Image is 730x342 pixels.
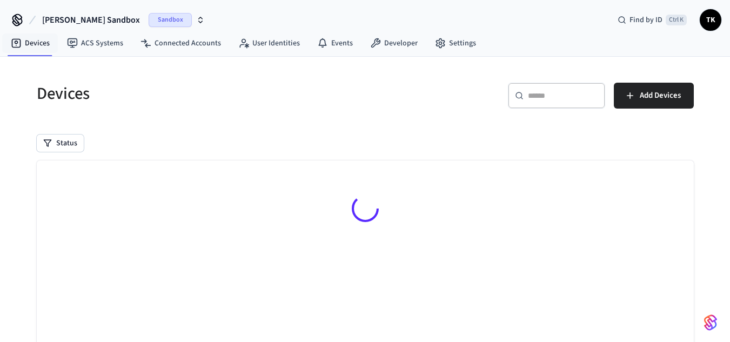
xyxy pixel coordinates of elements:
a: Devices [2,33,58,53]
a: Connected Accounts [132,33,230,53]
a: Events [309,33,361,53]
span: Find by ID [629,15,662,25]
div: Find by IDCtrl K [609,10,695,30]
a: Developer [361,33,426,53]
img: SeamLogoGradient.69752ec5.svg [704,314,717,331]
a: ACS Systems [58,33,132,53]
span: Sandbox [149,13,192,27]
button: TK [700,9,721,31]
button: Add Devices [614,83,694,109]
span: [PERSON_NAME] Sandbox [42,14,140,26]
a: Settings [426,33,485,53]
span: TK [701,10,720,30]
button: Status [37,135,84,152]
span: Ctrl K [666,15,687,25]
h5: Devices [37,83,359,105]
a: User Identities [230,33,309,53]
span: Add Devices [640,89,681,103]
